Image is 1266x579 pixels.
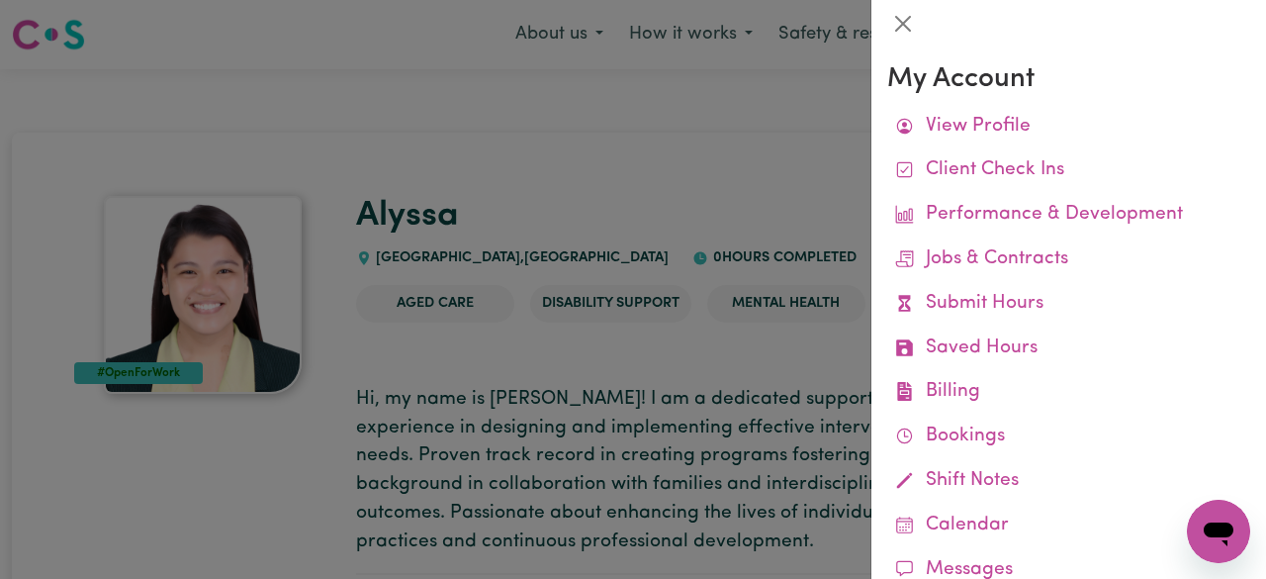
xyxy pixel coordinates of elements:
[887,238,1250,282] a: Jobs & Contracts
[887,415,1250,459] a: Bookings
[887,327,1250,371] a: Saved Hours
[887,105,1250,149] a: View Profile
[1187,500,1250,563] iframe: Button to launch messaging window
[887,193,1250,238] a: Performance & Development
[887,63,1250,97] h3: My Account
[887,370,1250,415] a: Billing
[887,148,1250,193] a: Client Check Ins
[887,282,1250,327] a: Submit Hours
[887,504,1250,548] a: Calendar
[887,459,1250,504] a: Shift Notes
[887,8,919,40] button: Close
